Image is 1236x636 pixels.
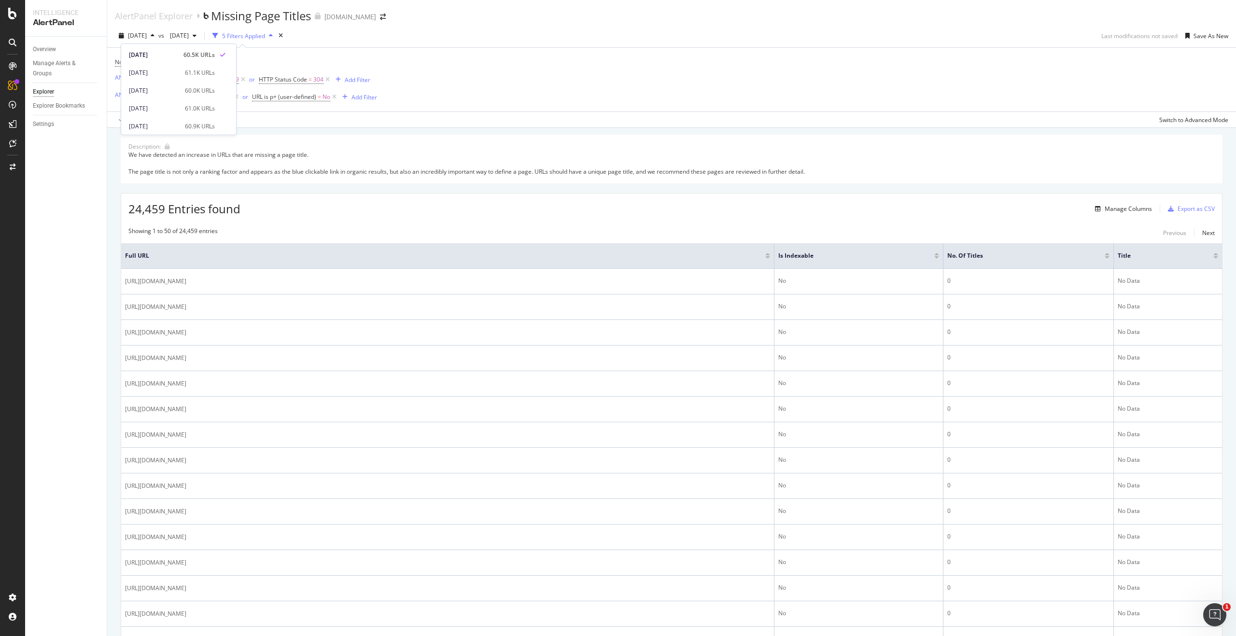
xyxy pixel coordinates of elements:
[947,277,1110,285] div: 0
[185,122,215,131] div: 60.9K URLs
[1203,603,1226,626] iframe: Intercom live chat
[1118,302,1218,311] div: No Data
[242,92,248,101] button: or
[33,87,54,97] div: Explorer
[128,201,240,217] span: 24,459 Entries found
[1118,379,1218,387] div: No Data
[1118,277,1218,285] div: No Data
[1118,532,1218,541] div: No Data
[259,75,307,83] span: HTTP Status Code
[313,73,323,86] span: 304
[947,507,1110,515] div: 0
[324,12,376,22] div: [DOMAIN_NAME]
[115,73,127,82] button: AND
[1118,430,1218,439] div: No Data
[332,74,370,85] button: Add Filter
[277,31,285,41] div: times
[947,456,1110,464] div: 0
[115,91,127,99] div: AND
[185,69,215,77] div: 61.1K URLs
[778,404,939,413] div: No
[125,353,186,363] span: [URL][DOMAIN_NAME]
[947,430,1110,439] div: 0
[778,532,939,541] div: No
[947,302,1110,311] div: 0
[33,44,100,55] a: Overview
[778,430,939,439] div: No
[128,227,218,238] div: Showing 1 to 50 of 24,459 entries
[125,609,186,619] span: [URL][DOMAIN_NAME]
[33,44,56,55] div: Overview
[778,507,939,515] div: No
[33,17,99,28] div: AlertPanel
[1202,229,1215,237] div: Next
[380,14,386,20] div: arrow-right-arrow-left
[1118,583,1218,592] div: No Data
[33,58,91,79] div: Manage Alerts & Groups
[1118,328,1218,336] div: No Data
[323,90,330,104] span: No
[1118,609,1218,618] div: No Data
[1164,201,1215,217] button: Export as CSV
[33,8,99,17] div: Intelligence
[129,69,179,77] div: [DATE]
[778,481,939,490] div: No
[318,93,321,101] span: =
[115,112,143,127] button: Apply
[1163,229,1186,237] div: Previous
[1118,404,1218,413] div: No Data
[128,142,161,151] div: Description:
[345,76,370,84] div: Add Filter
[338,91,377,103] button: Add Filter
[947,404,1110,413] div: 0
[183,51,215,59] div: 60.5K URLs
[33,101,100,111] a: Explorer Bookmarks
[947,558,1110,567] div: 0
[778,251,920,260] span: Is Indexable
[185,86,215,95] div: 60.0K URLs
[1181,28,1228,43] button: Save As New
[1155,112,1228,127] button: Switch to Advanced Mode
[125,251,751,260] span: Full URL
[129,51,178,59] div: [DATE]
[158,31,166,40] span: vs
[115,58,147,66] span: No. of Titles
[242,93,248,101] div: or
[33,58,100,79] a: Manage Alerts & Groups
[125,404,186,414] span: [URL][DOMAIN_NAME]
[125,328,186,337] span: [URL][DOMAIN_NAME]
[1118,481,1218,490] div: No Data
[129,122,179,131] div: [DATE]
[252,93,316,101] span: URL is p+ (user-defined)
[128,151,1215,175] div: We have detected an increase in URLs that are missing a page title. The page title is not only a ...
[129,86,179,95] div: [DATE]
[125,558,186,567] span: [URL][DOMAIN_NAME]
[115,90,127,99] button: AND
[778,609,939,618] div: No
[222,32,265,40] div: 5 Filters Applied
[185,104,215,113] div: 61.0K URLs
[1118,456,1218,464] div: No Data
[125,277,186,286] span: [URL][DOMAIN_NAME]
[33,101,85,111] div: Explorer Bookmarks
[947,251,1090,260] span: No. of Titles
[947,583,1110,592] div: 0
[33,119,54,129] div: Settings
[115,11,193,21] div: AlertPanel Explorer
[778,302,939,311] div: No
[1091,203,1152,215] button: Manage Columns
[1159,116,1228,124] div: Switch to Advanced Mode
[1163,227,1186,238] button: Previous
[33,87,100,97] a: Explorer
[1118,353,1218,362] div: No Data
[947,481,1110,490] div: 0
[125,456,186,465] span: [URL][DOMAIN_NAME]
[211,8,311,24] div: Missing Page Titles
[778,353,939,362] div: No
[209,28,277,43] button: 5 Filters Applied
[947,328,1110,336] div: 0
[309,75,312,83] span: =
[947,353,1110,362] div: 0
[125,481,186,491] span: [URL][DOMAIN_NAME]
